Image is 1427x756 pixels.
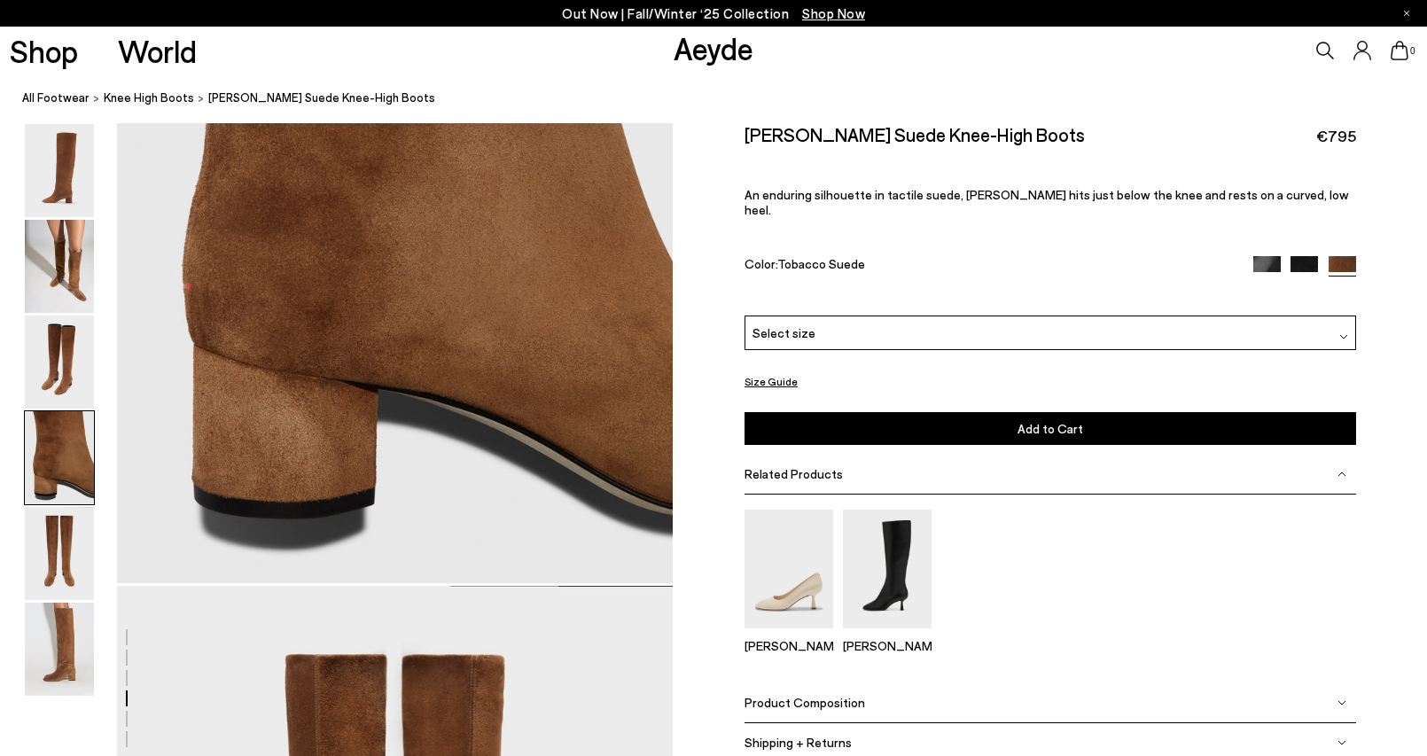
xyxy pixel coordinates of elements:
img: svg%3E [1337,738,1346,747]
span: €795 [1316,125,1356,147]
span: Add to Cart [1018,421,1083,436]
a: Catherine High Sock Boots [PERSON_NAME] [843,616,932,653]
p: Out Now | Fall/Winter ‘25 Collection [562,3,865,25]
a: Giotta Round-Toe Pumps [PERSON_NAME] [745,616,833,653]
button: Size Guide [745,370,798,392]
nav: breadcrumb [22,74,1427,123]
img: svg%3E [1337,698,1346,707]
span: Select size [752,323,815,342]
img: Willa Suede Knee-High Boots - Image 2 [25,220,94,313]
img: Willa Suede Knee-High Boots - Image 4 [25,411,94,504]
img: Giotta Round-Toe Pumps [745,510,833,627]
h2: [PERSON_NAME] Suede Knee-High Boots [745,123,1085,145]
span: 0 [1408,46,1417,56]
img: Willa Suede Knee-High Boots - Image 5 [25,507,94,600]
span: Product Composition [745,695,865,710]
a: Aeyde [674,29,753,66]
a: All Footwear [22,89,90,107]
span: Tobacco Suede [777,256,865,271]
span: Related Products [745,466,843,481]
span: Shipping + Returns [745,735,852,750]
img: svg%3E [1337,470,1346,479]
div: Color: [745,256,1234,277]
span: knee high boots [104,90,194,105]
img: Catherine High Sock Boots [843,510,932,627]
button: Add to Cart [745,412,1356,445]
span: [PERSON_NAME] Suede Knee-High Boots [208,89,435,107]
a: Shop [10,35,78,66]
p: [PERSON_NAME] [745,638,833,653]
a: 0 [1391,41,1408,60]
span: An enduring silhouette in tactile suede, [PERSON_NAME] hits just below the knee and rests on a cu... [745,186,1349,216]
span: Navigate to /collections/new-in [802,5,865,21]
img: Willa Suede Knee-High Boots - Image 3 [25,316,94,409]
a: World [118,35,197,66]
p: [PERSON_NAME] [843,638,932,653]
img: svg%3E [1339,332,1348,341]
img: Willa Suede Knee-High Boots - Image 1 [25,124,94,217]
img: Willa Suede Knee-High Boots - Image 6 [25,603,94,696]
a: knee high boots [104,89,194,107]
